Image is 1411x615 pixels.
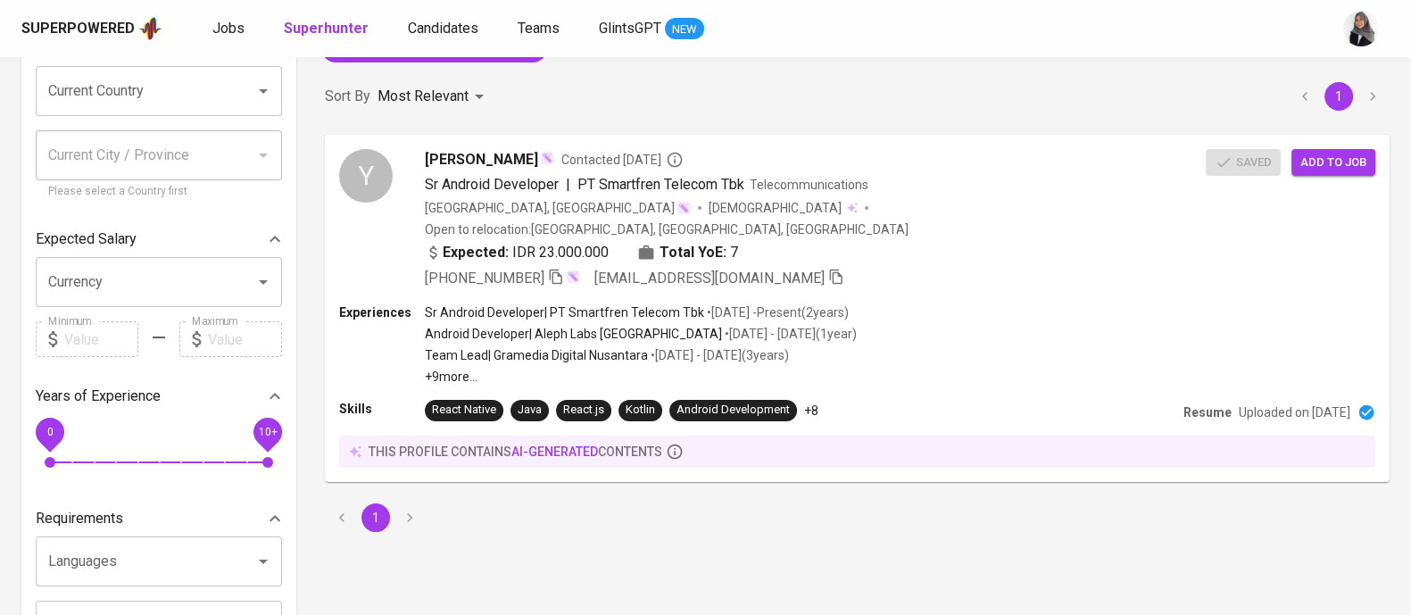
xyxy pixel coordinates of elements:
div: Android Development [676,402,790,419]
span: NEW [665,21,704,38]
div: Years of Experience [36,378,282,414]
span: GlintsGPT [599,20,661,37]
button: Add to job [1291,149,1375,177]
span: Telecommunications [750,178,868,192]
p: Experiences [339,303,425,321]
b: Total YoE: [660,242,726,263]
p: this profile contains contents [369,443,662,461]
span: 0 [46,426,53,438]
button: page 1 [361,503,390,532]
nav: pagination navigation [1288,82,1390,111]
p: Most Relevant [378,86,469,107]
div: React.js [563,402,604,419]
span: 7 [730,242,738,263]
a: Y[PERSON_NAME]Contacted [DATE]Sr Android Developer|PT Smartfren Telecom TbkTelecommunications[GEO... [325,135,1390,482]
span: Contacted [DATE] [561,151,684,169]
span: 10+ [258,426,277,438]
p: Uploaded on [DATE] [1239,403,1350,421]
div: Expected Salary [36,221,282,257]
button: Open [251,79,276,104]
p: • [DATE] - [DATE] ( 3 years ) [648,346,789,364]
span: [PHONE_NUMBER] [425,270,544,287]
p: Open to relocation : [GEOGRAPHIC_DATA], [GEOGRAPHIC_DATA], [GEOGRAPHIC_DATA] [425,220,909,238]
p: Skills [339,400,425,418]
a: Superhunter [284,18,372,40]
span: AI-generated [511,445,598,459]
div: Kotlin [626,402,655,419]
p: Requirements [36,508,123,529]
div: Most Relevant [378,80,490,113]
img: magic_wand.svg [540,151,554,165]
div: React Native [432,402,496,419]
span: [PERSON_NAME] [425,149,538,170]
p: +8 [804,402,818,420]
button: Open [251,549,276,574]
span: | [566,174,570,195]
a: GlintsGPT NEW [599,18,704,40]
a: Superpoweredapp logo [21,15,162,42]
span: PT Smartfren Telecom Tbk [577,176,744,193]
span: Teams [518,20,560,37]
input: Value [64,321,138,357]
input: Value [208,321,282,357]
div: Y [339,149,393,203]
div: Requirements [36,501,282,536]
p: Sort By [325,86,370,107]
a: Teams [518,18,563,40]
a: Jobs [212,18,248,40]
p: Years of Experience [36,386,161,407]
p: Android Developer | Aleph Labs [GEOGRAPHIC_DATA] [425,325,722,343]
span: [EMAIL_ADDRESS][DOMAIN_NAME] [594,270,825,287]
div: Superpowered [21,19,135,39]
span: Jobs [212,20,245,37]
span: Sr Android Developer [425,176,559,193]
p: • [DATE] - [DATE] ( 1 year ) [722,325,857,343]
nav: pagination navigation [325,503,427,532]
button: Open [251,270,276,295]
p: Expected Salary [36,229,137,250]
img: sinta.windasari@glints.com [1343,11,1379,46]
p: Please select a Country first [48,183,270,201]
p: • [DATE] - Present ( 2 years ) [704,303,849,321]
p: +9 more ... [425,368,857,386]
b: Expected: [443,242,509,263]
b: Superhunter [284,20,369,37]
svg: By Jakarta recruiter [666,151,684,169]
div: Java [518,402,542,419]
img: magic_wand.svg [676,201,691,215]
img: app logo [138,15,162,42]
div: [GEOGRAPHIC_DATA], [GEOGRAPHIC_DATA] [425,199,691,217]
a: Candidates [408,18,482,40]
img: magic_wand.svg [566,270,580,284]
p: Team Lead | Gramedia Digital Nusantara [425,346,648,364]
button: page 1 [1324,82,1353,111]
span: Candidates [408,20,478,37]
span: Add to job [1300,153,1366,173]
div: IDR 23.000.000 [425,242,609,263]
span: [DEMOGRAPHIC_DATA] [709,199,844,217]
p: Sr Android Developer | PT Smartfren Telecom Tbk [425,303,704,321]
p: Resume [1183,403,1232,421]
